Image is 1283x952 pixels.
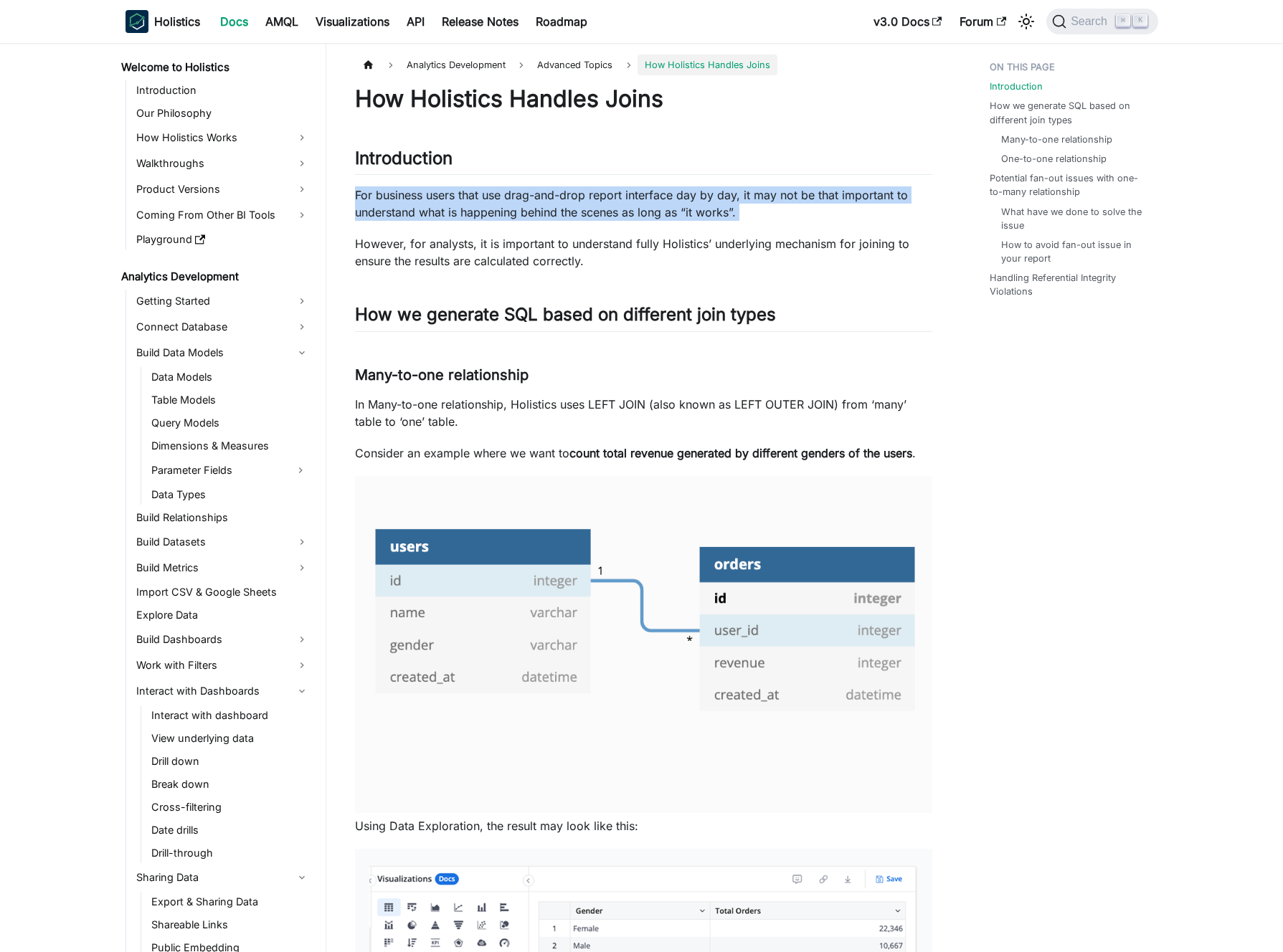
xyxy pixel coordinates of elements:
[1066,15,1116,28] span: Search
[147,485,313,505] a: Data Types
[117,267,313,287] a: Analytics Development
[132,530,313,553] a: Build Datasets
[132,178,313,201] a: Product Versions
[132,204,313,227] a: Coming From Other BI Tools
[355,186,932,221] p: For business users that use drag-and-drop report interface day by day, it may not be that importa...
[865,10,951,33] a: v3.0 Docs
[147,751,313,771] a: Drill down
[147,413,313,433] a: Query Models
[111,43,326,952] nav: Docs sidebar
[990,171,1150,199] a: Potential fan-out issues with one-to-many relationship
[433,10,527,33] a: Release Notes
[132,680,313,703] a: Interact with Dashboards
[638,54,777,75] span: How Holistics Handles Joins
[1001,238,1144,265] a: How to avoid fan-out issue in your report
[355,85,932,113] h1: How Holistics Handles Joins
[212,10,257,33] a: Docs
[355,817,932,834] p: Using Data Exploration, the result may look like this:
[132,628,313,651] a: Build Dashboards
[288,459,313,482] button: Expand sidebar category 'Parameter Fields'
[355,304,932,331] h2: How we generate SQL based on different join types
[527,10,596,33] a: Roadmap
[398,10,433,33] a: API
[126,10,200,33] a: HolisticsHolistics
[132,582,313,602] a: Import CSV & Google Sheets
[132,654,313,677] a: Work with Filters
[147,728,313,748] a: View underlying data
[355,396,932,430] p: In Many-to-one relationship, Holistics uses LEFT JOIN (also known as LEFT OUTER JOIN) from ‘many’...
[355,444,932,462] p: Consider an example where we want to .
[147,820,313,840] a: Date drills
[1015,10,1038,33] button: Switch between dark and light mode (currently light mode)
[355,148,932,175] h2: Introduction
[355,366,932,384] h3: Many-to-one relationship
[1001,133,1112,146] a: Many-to-one relationship
[117,57,313,77] a: Welcome to Holistics
[355,54,932,75] nav: Breadcrumbs
[147,843,313,863] a: Drill-through
[990,99,1150,126] a: How we generate SQL based on different join types
[355,235,932,270] p: However, for analysts, it is important to understand fully Holistics’ underlying mechanism for jo...
[132,80,313,100] a: Introduction
[147,367,313,387] a: Data Models
[147,705,313,725] a: Interact with dashboard
[1116,14,1130,27] kbd: ⌘
[1046,9,1157,34] button: Search (Command+K)
[147,459,288,482] a: Parameter Fields
[132,229,313,249] a: Playground
[307,10,398,33] a: Visualizations
[147,390,313,410] a: Table Models
[257,10,307,33] a: AMQL
[399,54,513,75] span: Analytics Development
[569,446,912,460] strong: count total revenue generated by different genders of the users
[132,341,313,364] a: Build Data Models
[132,152,313,175] a: Walkthroughs
[530,54,620,75] span: Advanced Topics
[132,290,313,313] a: Getting Started
[1001,205,1144,232] a: What have we done to solve the issue
[132,556,313,579] a: Build Metrics
[951,10,1015,33] a: Forum
[990,271,1150,298] a: Handling Referential Integrity Violations
[147,892,313,912] a: Export & Sharing Data
[132,126,313,149] a: How Holistics Works
[147,774,313,794] a: Break down
[132,605,313,625] a: Explore Data
[132,866,313,889] a: Sharing Data
[154,13,200,30] b: Holistics
[132,315,313,338] a: Connect Database
[132,103,313,123] a: Our Philosophy
[1133,14,1147,27] kbd: K
[132,508,313,528] a: Build Relationships
[126,10,148,33] img: Holistics
[1001,152,1107,166] a: One-to-one relationship
[147,915,313,935] a: Shareable Links
[147,436,313,456] a: Dimensions & Measures
[147,797,313,817] a: Cross-filtering
[990,80,1043,93] a: Introduction
[355,54,382,75] a: Home page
